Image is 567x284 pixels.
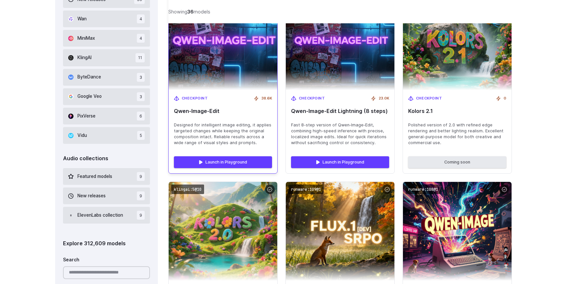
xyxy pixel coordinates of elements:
img: FLUX.1 [dev] SRPO [286,182,394,281]
span: ByteDance [77,74,101,81]
span: 4 [137,14,145,23]
span: Qwen‑Image‑Edit [174,108,272,114]
span: 6 [137,112,145,120]
input: Search [63,266,150,279]
code: runware:109@1 [288,185,324,194]
label: Search [63,256,79,264]
button: Google Veo 3 [63,88,150,105]
span: Featured models [77,173,112,180]
span: 9 [137,172,145,181]
button: ByteDance 3 [63,69,150,86]
span: 3 [137,92,145,101]
button: New releases 9 [63,187,150,204]
button: KlingAI 11 [63,49,150,66]
code: runware:108@1 [406,185,441,194]
span: Checkpoint [182,96,208,101]
span: 9 [137,211,145,220]
span: 11 [136,53,145,62]
span: 38.6K [262,96,272,101]
a: Launch in Playground [291,156,389,168]
a: Launch in Playground [174,156,272,168]
span: ElevenLabs collection [77,212,123,219]
span: 4 [137,34,145,43]
div: Explore 312,609 models [63,239,150,248]
span: Wan [77,15,87,23]
span: Kolors 2.1 [408,108,506,114]
span: Vidu [77,132,87,139]
code: klingai:5@10 [171,185,204,194]
span: 5 [137,131,145,140]
button: Vidu 5 [63,127,150,144]
strong: 36 [187,9,194,14]
img: Qwen-Image [403,182,512,281]
span: Fast 8-step version of Qwen‑Image‑Edit, combining high-speed inference with precise, localized im... [291,122,389,146]
button: Wan 4 [63,11,150,27]
span: Polished version of 2.0 with refined edge rendering and better lighting realism. Excellent genera... [408,122,506,146]
button: Featured models 9 [63,168,150,185]
div: Showing models [168,8,210,15]
span: Checkpoint [416,96,442,101]
button: Coming soon [408,156,506,168]
span: 3 [137,73,145,82]
span: 23.0K [379,96,389,101]
button: ElevenLabs collection 9 [63,207,150,224]
span: 0 [504,96,506,101]
span: KlingAI [77,54,92,61]
img: Kolors 2.0 [169,182,277,281]
span: Qwen‑Image‑Edit Lightning (8 steps) [291,108,389,114]
span: 9 [137,191,145,200]
span: New releases [77,192,106,200]
span: Checkpoint [299,96,325,101]
button: PixVerse 6 [63,108,150,124]
button: MiniMax 4 [63,30,150,47]
span: Designed for intelligent image editing, it applies targeted changes while keeping the original co... [174,122,272,146]
span: Google Veo [77,93,102,100]
div: Audio collections [63,154,150,163]
span: MiniMax [77,35,95,42]
span: PixVerse [77,113,95,120]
